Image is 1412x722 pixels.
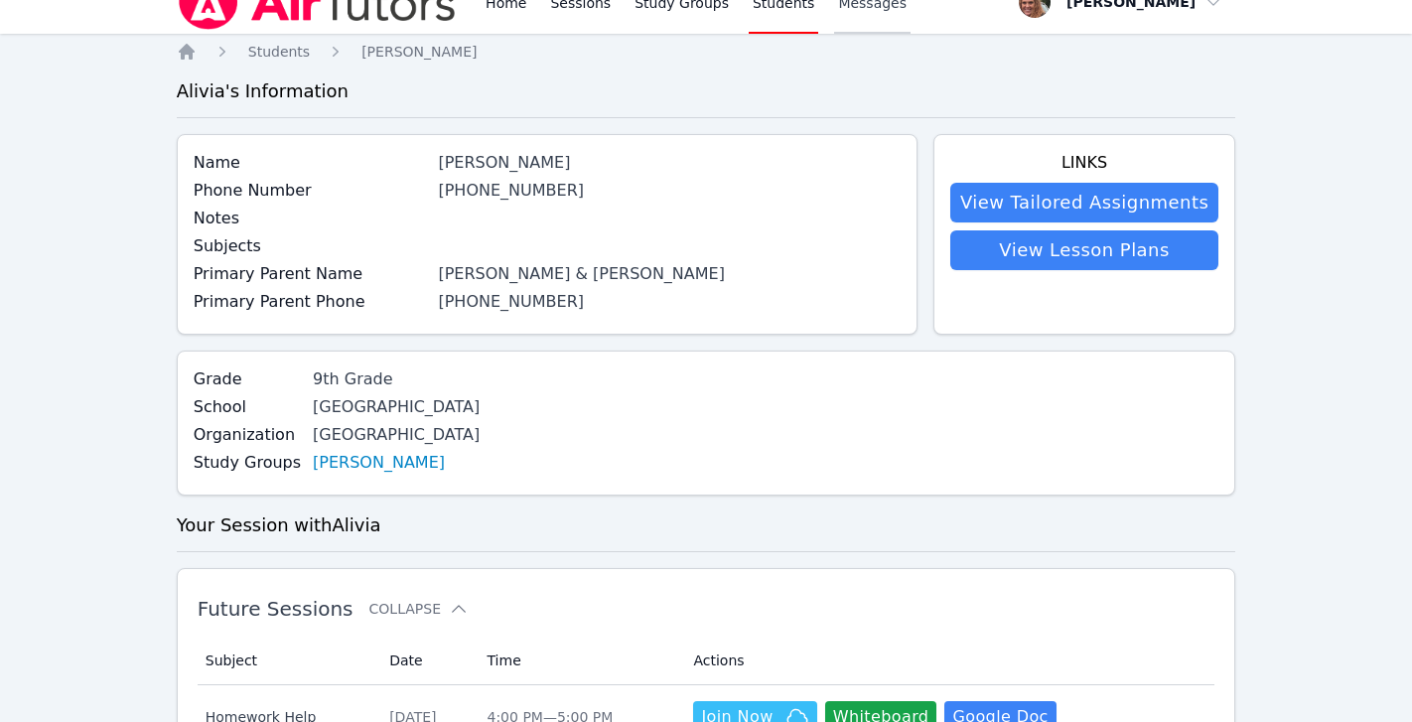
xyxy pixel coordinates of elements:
[194,367,301,391] label: Grade
[476,637,682,685] th: Time
[194,451,301,475] label: Study Groups
[950,230,1218,270] a: View Lesson Plans
[194,151,427,175] label: Name
[194,262,427,286] label: Primary Parent Name
[248,42,310,62] a: Students
[194,395,301,419] label: School
[194,234,427,258] label: Subjects
[177,511,1236,539] h3: Your Session with Alivia
[198,597,353,621] span: Future Sessions
[313,395,524,419] div: [GEOGRAPHIC_DATA]
[438,262,900,286] div: [PERSON_NAME] & [PERSON_NAME]
[313,367,524,391] div: 9th Grade
[681,637,1214,685] th: Actions
[438,181,584,200] a: [PHONE_NUMBER]
[361,44,477,60] span: [PERSON_NAME]
[198,637,377,685] th: Subject
[194,423,301,447] label: Organization
[177,42,1236,62] nav: Breadcrumb
[194,207,427,230] label: Notes
[177,77,1236,105] h3: Alivia 's Information
[313,451,445,475] a: [PERSON_NAME]
[377,637,475,685] th: Date
[369,599,469,619] button: Collapse
[438,151,900,175] div: [PERSON_NAME]
[438,292,584,311] a: [PHONE_NUMBER]
[950,151,1218,175] h4: Links
[361,42,477,62] a: [PERSON_NAME]
[248,44,310,60] span: Students
[313,423,524,447] div: [GEOGRAPHIC_DATA]
[950,183,1218,222] a: View Tailored Assignments
[194,179,427,203] label: Phone Number
[194,290,427,314] label: Primary Parent Phone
